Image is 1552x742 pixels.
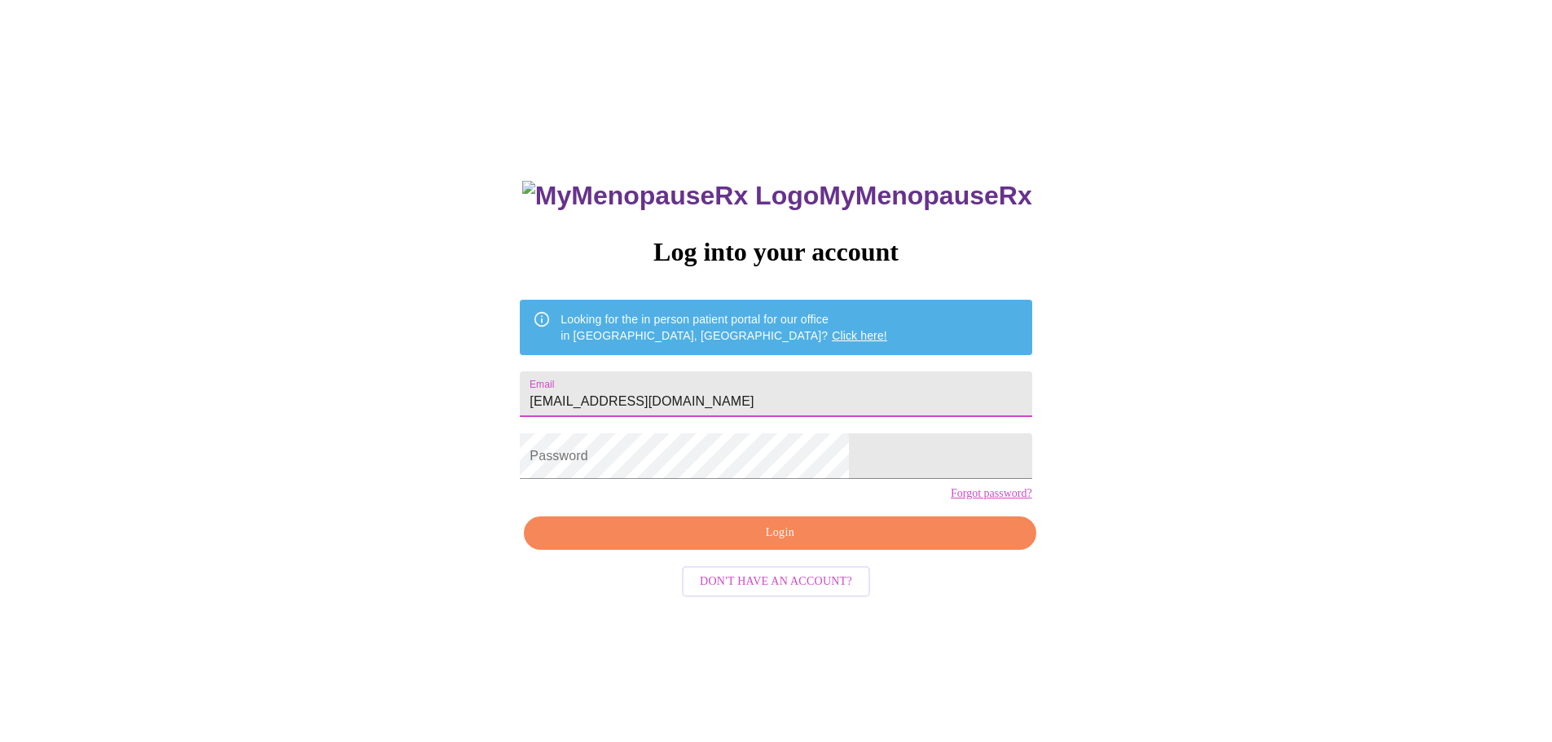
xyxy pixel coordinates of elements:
[524,516,1035,550] button: Login
[520,237,1031,267] h3: Log into your account
[522,181,1032,211] h3: MyMenopauseRx
[682,566,870,598] button: Don't have an account?
[951,487,1032,500] a: Forgot password?
[561,305,887,350] div: Looking for the in person patient portal for our office in [GEOGRAPHIC_DATA], [GEOGRAPHIC_DATA]?
[678,573,874,587] a: Don't have an account?
[832,329,887,342] a: Click here!
[543,523,1017,543] span: Login
[700,572,852,592] span: Don't have an account?
[522,181,819,211] img: MyMenopauseRx Logo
